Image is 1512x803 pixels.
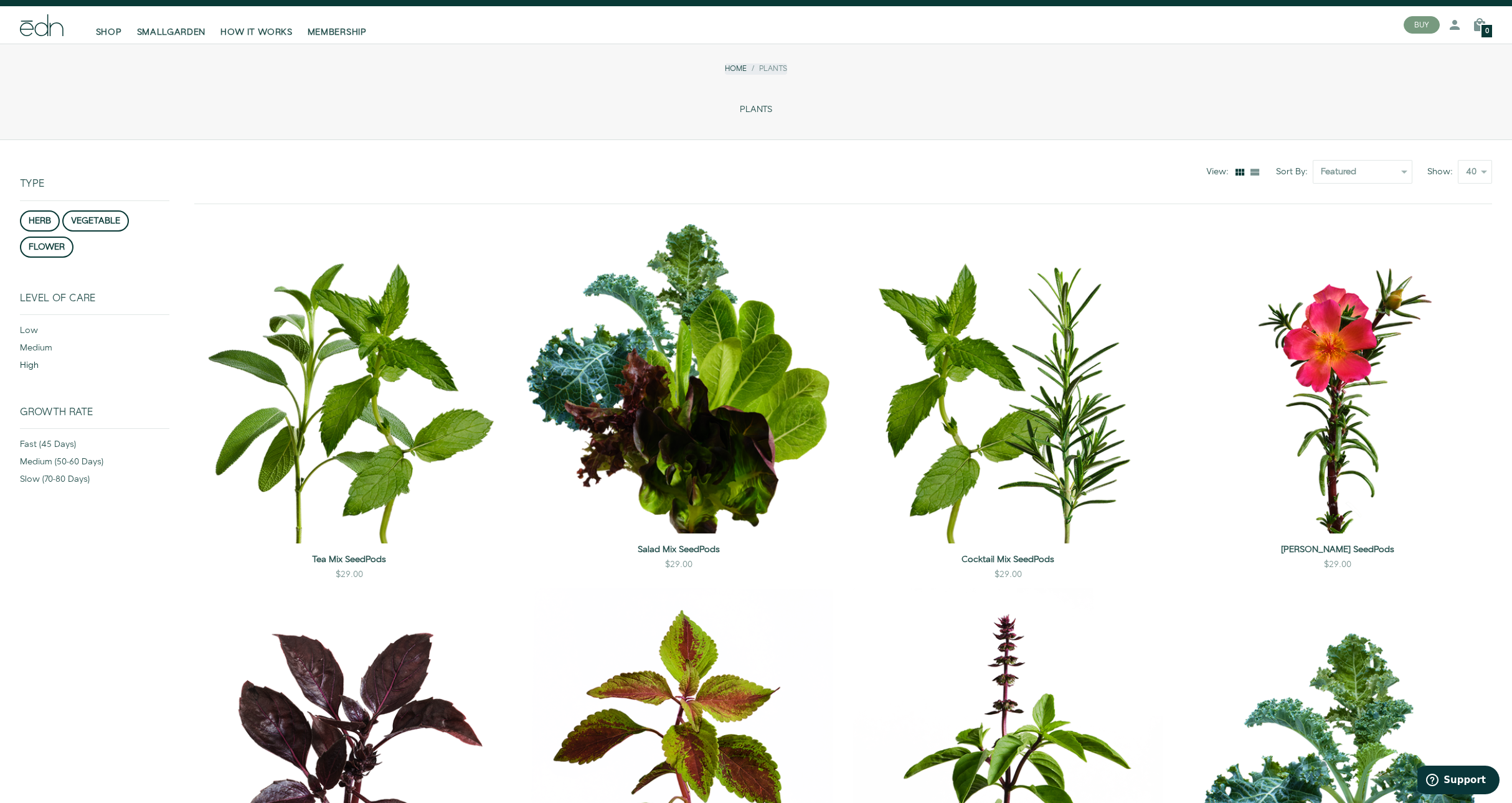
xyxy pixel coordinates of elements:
img: Salad Mix SeedPods [524,224,833,533]
div: $29.00 [995,568,1022,581]
span: SMALLGARDEN [137,26,206,39]
label: Show: [1427,166,1458,178]
div: fast (45 days) [20,438,169,456]
a: SMALLGARDEN [130,11,214,39]
nav: breadcrumbs [725,63,787,74]
a: MEMBERSHIP [300,11,374,39]
div: $29.00 [665,558,692,571]
label: Sort By: [1276,166,1313,178]
img: Tea Mix SeedPods [194,224,504,543]
span: PLANTS [740,105,772,115]
a: [PERSON_NAME] SeedPods [1183,543,1492,556]
div: $29.00 [1324,558,1351,571]
img: Cocktail Mix SeedPods [853,224,1163,543]
span: 0 [1485,28,1489,35]
span: MEMBERSHIP [308,26,367,39]
a: HOW IT WORKS [213,11,300,39]
div: slow (70-80 days) [20,473,169,491]
button: flower [20,237,73,258]
a: Home [725,63,747,74]
a: Salad Mix SeedPods [524,543,833,556]
img: Moss Rose SeedPods [1183,224,1492,533]
div: Level of Care [20,293,169,314]
div: medium [20,342,169,359]
div: Type [20,140,169,200]
button: herb [20,210,60,232]
div: high [20,359,169,377]
button: BUY [1404,16,1440,34]
span: HOW IT WORKS [220,26,292,39]
div: Growth Rate [20,406,169,428]
iframe: Opens a widget where you can find more information [1417,766,1500,797]
div: View: [1206,166,1234,178]
a: Tea Mix SeedPods [194,553,504,566]
button: vegetable [62,210,129,232]
div: medium (50-60 days) [20,456,169,473]
li: Plants [747,63,787,74]
span: SHOP [96,26,122,39]
div: low [20,324,169,342]
a: Cocktail Mix SeedPods [853,553,1163,566]
div: $29.00 [336,568,363,581]
a: SHOP [88,11,130,39]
